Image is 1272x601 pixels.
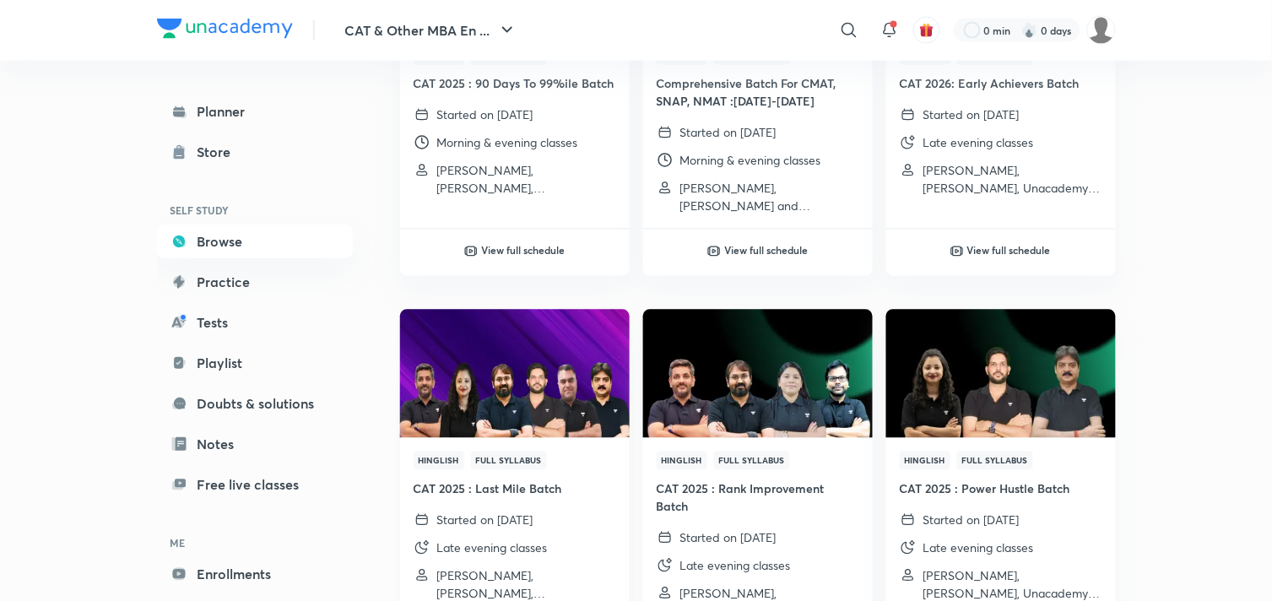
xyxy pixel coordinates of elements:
[923,106,1020,124] p: Started on [DATE]
[680,152,821,170] p: Morning & evening classes
[414,75,616,93] h4: CAT 2025 : 90 Days To 99%ile Batch
[900,480,1102,498] h4: CAT 2025 : Power Hustle Batch
[884,308,1118,439] img: Thumbnail
[641,308,874,439] img: Thumbnail
[437,106,533,124] p: Started on [DATE]
[437,134,578,152] p: Morning & evening classes
[157,196,353,225] h6: SELF STUDY
[923,134,1034,152] p: Late evening classes
[157,265,353,299] a: Practice
[657,480,859,516] h4: CAT 2025 : Rank Improvement Batch
[437,539,548,557] p: Late evening classes
[657,75,859,111] h4: Comprehensive Batch For CMAT, SNAP, NMAT :[DATE]-[DATE]
[913,17,940,44] button: avatar
[335,14,528,47] button: CAT & Other MBA En ...
[923,512,1020,529] p: Started on [DATE]
[680,180,859,215] p: Lokesh Agarwal, Deepika Awasthi and Ronakkumar Shah
[157,468,353,501] a: Free live classes
[900,75,1102,93] h4: CAT 2026: Early Achievers Batch
[157,528,353,557] h6: ME
[950,245,964,258] img: play
[957,452,1033,470] span: Full Syllabus
[414,452,464,470] span: Hinglish
[157,346,353,380] a: Playlist
[1021,22,1038,39] img: streak
[923,539,1034,557] p: Late evening classes
[157,387,353,420] a: Doubts & solutions
[464,245,478,258] img: play
[198,142,241,162] div: Store
[157,306,353,339] a: Tests
[157,557,353,591] a: Enrollments
[481,243,565,258] h6: View full schedule
[657,452,707,470] span: Hinglish
[398,308,631,439] img: Thumbnail
[157,95,353,128] a: Planner
[471,452,547,470] span: Full Syllabus
[157,19,293,39] img: Company Logo
[714,452,790,470] span: Full Syllabus
[967,243,1051,258] h6: View full schedule
[680,529,777,547] p: Started on [DATE]
[919,23,934,38] img: avatar
[437,512,533,529] p: Started on [DATE]
[707,245,721,258] img: play
[157,19,293,43] a: Company Logo
[923,162,1102,198] p: Lokesh Agarwal, Amiya Kumar, Unacademy CAT & Other MBA Entrance Tests and 1 more
[680,557,791,575] p: Late evening classes
[414,480,616,498] h4: CAT 2025 : Last Mile Batch
[157,135,353,169] a: Store
[1087,16,1116,45] img: Coolm
[724,243,808,258] h6: View full schedule
[157,427,353,461] a: Notes
[680,124,777,142] p: Started on [DATE]
[900,452,950,470] span: Hinglish
[157,225,353,258] a: Browse
[437,162,616,198] p: Lokesh Agarwal, Ravi Kumar, Saral Nashier and 2 more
